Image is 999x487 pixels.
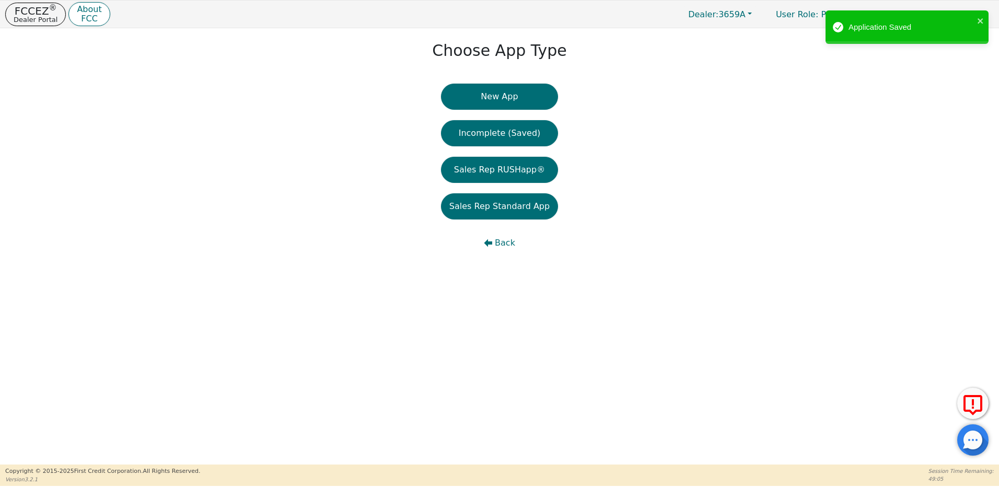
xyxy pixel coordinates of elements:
span: 3659A [688,9,746,19]
p: FCC [77,15,101,23]
span: Back [495,237,515,249]
button: Dealer:3659A [677,6,763,22]
span: All Rights Reserved. [143,468,200,474]
p: 49:05 [928,475,994,483]
p: Session Time Remaining: [928,467,994,475]
button: Sales Rep RUSHapp® [441,157,558,183]
button: FCCEZ®Dealer Portal [5,3,66,26]
p: Primary [765,4,864,25]
p: About [77,5,101,14]
button: Report Error to FCC [957,388,989,419]
button: Back [441,230,558,256]
span: User Role : [776,9,818,19]
p: Version 3.2.1 [5,476,200,483]
a: User Role: Primary [765,4,864,25]
div: Application Saved [849,21,974,33]
p: Dealer Portal [14,16,57,23]
button: Incomplete (Saved) [441,120,558,146]
button: AboutFCC [68,2,110,27]
button: 3659A:[PERSON_NAME] [866,6,994,22]
p: FCCEZ [14,6,57,16]
span: Dealer: [688,9,718,19]
button: Sales Rep Standard App [441,193,558,219]
h1: Choose App Type [432,41,566,60]
sup: ® [49,3,57,13]
p: Copyright © 2015- 2025 First Credit Corporation. [5,467,200,476]
button: close [977,15,984,27]
button: New App [441,84,558,110]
